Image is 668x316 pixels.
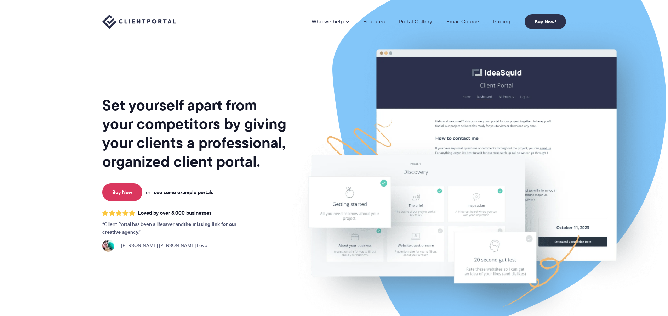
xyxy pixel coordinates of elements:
h1: Set yourself apart from your competitors by giving your clients a professional, organized client ... [102,96,288,171]
p: Client Portal has been a lifesaver and . [102,221,251,236]
strong: the missing link for our creative agency [102,220,236,236]
span: [PERSON_NAME] [PERSON_NAME] Love [117,242,207,250]
a: Features [363,19,385,24]
a: see some example portals [154,189,213,195]
a: Buy Now! [525,14,566,29]
a: Buy Now [102,183,142,201]
span: Loved by over 8,000 businesses [138,210,212,216]
span: or [146,189,150,195]
a: Pricing [493,19,510,24]
a: Portal Gallery [399,19,432,24]
a: Who we help [312,19,349,24]
a: Email Course [446,19,479,24]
